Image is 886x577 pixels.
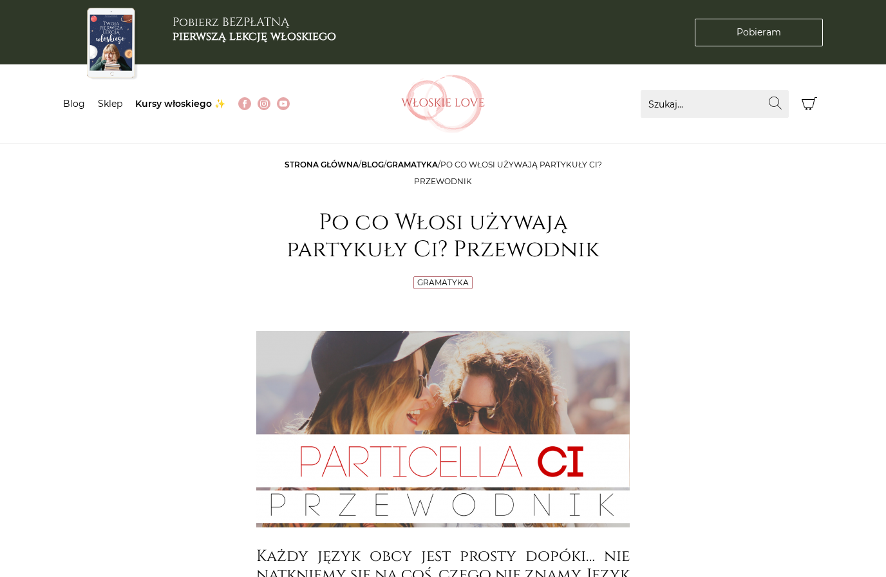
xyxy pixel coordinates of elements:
h3: Pobierz BEZPŁATNĄ [173,15,336,43]
a: Blog [63,98,85,109]
a: Gramatyka [386,160,438,169]
span: Pobieram [737,26,781,39]
b: pierwszą lekcję włoskiego [173,28,336,44]
a: Blog [361,160,384,169]
a: Sklep [98,98,122,109]
img: Włoskielove [401,75,485,133]
h1: Po co Włosi używają partykuły Ci? Przewodnik [256,209,630,263]
span: Po co Włosi używają partykuły Ci? Przewodnik [414,160,602,186]
a: Pobieram [695,19,823,46]
a: Strona główna [285,160,359,169]
span: / / / [285,160,602,186]
button: Koszyk [795,90,823,118]
input: Szukaj... [641,90,789,118]
a: Kursy włoskiego ✨ [135,98,225,109]
a: Gramatyka [417,278,469,287]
